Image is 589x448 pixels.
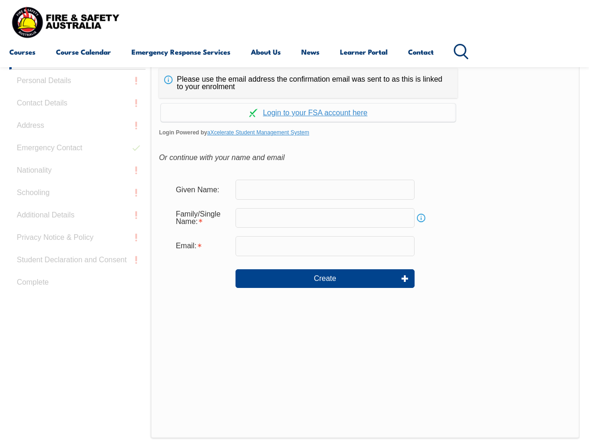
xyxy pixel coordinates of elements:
div: Please use the email address the confirmation email was sent to as this is linked to your enrolment [159,68,457,98]
a: Learner Portal [340,41,388,63]
div: Or continue with your name and email [159,151,571,165]
a: aXcelerate Student Management System [207,129,309,136]
img: Log in withaxcelerate [249,109,257,117]
a: Contact [408,41,434,63]
div: Email is required. [168,237,236,255]
a: Courses [9,41,35,63]
div: Family/Single Name is required. [168,205,236,231]
a: Emergency Response Services [132,41,230,63]
span: Login Powered by [159,126,571,140]
a: News [301,41,319,63]
a: About Us [251,41,281,63]
a: Course Calendar [56,41,111,63]
button: Create [236,269,415,288]
div: Given Name: [168,181,236,198]
a: Info [415,211,428,224]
